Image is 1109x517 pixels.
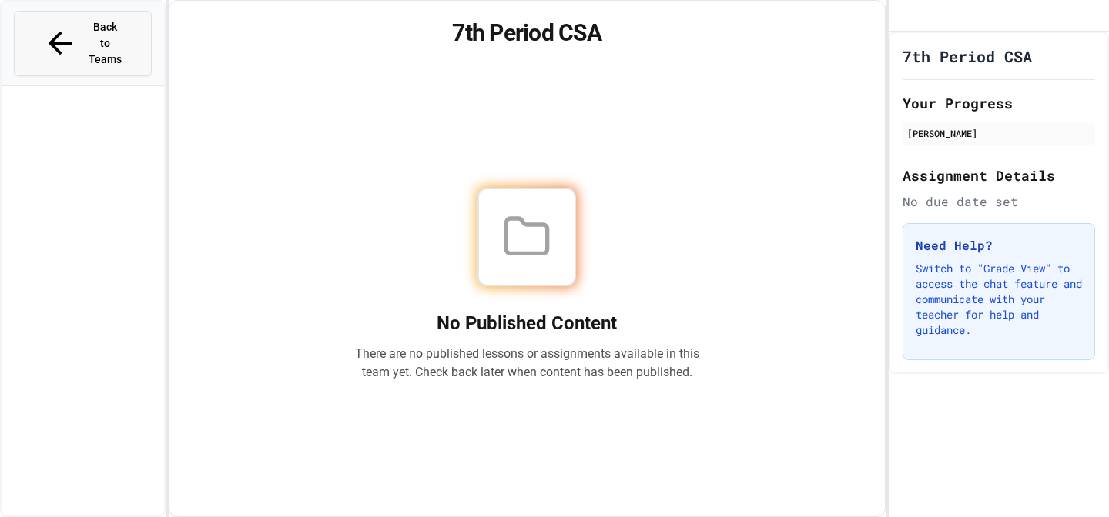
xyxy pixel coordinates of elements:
h2: No Published Content [354,311,699,335]
h1: 7th Period CSA [188,19,866,47]
span: Back to Teams [87,19,123,68]
p: Switch to "Grade View" to access the chat feature and communicate with your teacher for help and ... [916,261,1082,338]
h1: 7th Period CSA [903,45,1032,67]
button: Back to Teams [14,11,152,76]
div: No due date set [903,192,1095,211]
div: [PERSON_NAME] [907,126,1091,140]
h3: Need Help? [916,236,1082,255]
p: There are no published lessons or assignments available in this team yet. Check back later when c... [354,345,699,382]
h2: Assignment Details [903,165,1095,186]
h2: Your Progress [903,92,1095,114]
